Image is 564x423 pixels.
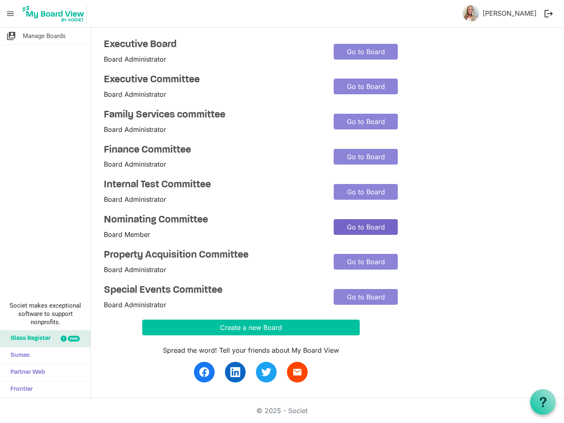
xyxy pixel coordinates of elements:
a: Nominating Committee [104,214,321,226]
span: Board Administrator [104,55,166,63]
a: [PERSON_NAME] [479,5,540,22]
span: Board Administrator [104,301,166,309]
img: LS-MNrqZjgQ_wrPGQ6y3TlJ-mG7o4JT1_0TuBKFgoAiQ40SA2tedeKhdbq5b_xD0KWyXqBKNCt8CSyyraCI1pA_thumb.png [463,5,479,22]
a: email [287,362,308,382]
span: Board Administrator [104,160,166,168]
span: Sumac [6,347,30,364]
a: My Board View Logo [20,3,90,24]
a: Go to Board [334,254,398,270]
span: Board Administrator [104,195,166,203]
button: Create a new Board [142,320,360,335]
a: Executive Committee [104,74,321,86]
a: Go to Board [334,114,398,129]
a: Finance Committee [104,144,321,156]
span: Glass Register [6,330,50,347]
a: Go to Board [334,149,398,165]
a: Go to Board [334,184,398,200]
img: twitter.svg [261,367,271,377]
span: Frontier [6,381,33,398]
a: Executive Board [104,39,321,51]
img: linkedin.svg [230,367,240,377]
span: Board Administrator [104,90,166,98]
a: Family Services committee [104,109,321,121]
span: switch_account [6,28,16,44]
span: Board Administrator [104,125,166,134]
img: My Board View Logo [20,3,87,24]
div: new [68,336,80,342]
a: Internal Test Committee [104,179,321,191]
a: Special Events Committee [104,284,321,296]
span: email [292,367,302,377]
img: facebook.svg [199,367,209,377]
a: Go to Board [334,79,398,94]
div: Spread the word! Tell your friends about My Board View [142,345,360,355]
button: logout [540,5,557,22]
span: Manage Boards [23,28,66,44]
span: Board Member [104,230,150,239]
a: © 2025 - Societ [256,406,308,415]
span: Partner Web [6,364,45,381]
span: Board Administrator [104,265,166,274]
a: Go to Board [334,219,398,235]
a: Go to Board [334,44,398,60]
a: Go to Board [334,289,398,305]
span: menu [2,6,18,22]
a: Property Acquisition Committee [104,249,321,261]
span: Societ makes exceptional software to support nonprofits. [4,301,87,326]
